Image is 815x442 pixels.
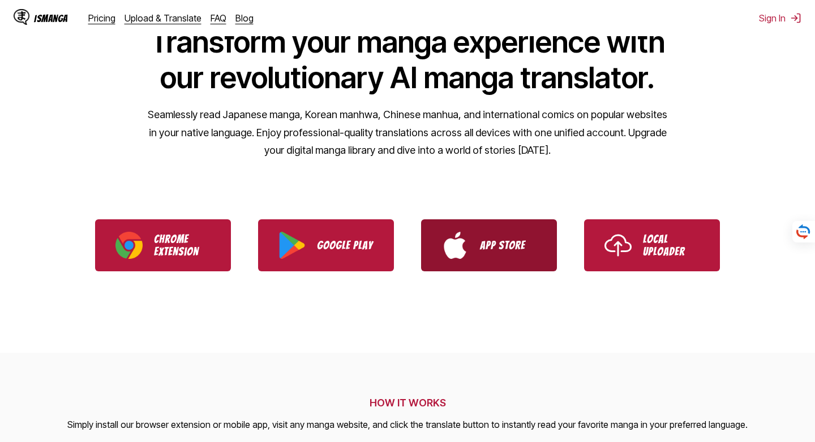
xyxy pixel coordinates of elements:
img: Chrome logo [115,232,143,259]
p: Seamlessly read Japanese manga, Korean manhwa, Chinese manhua, and international comics on popula... [147,106,668,159]
div: IsManga [34,13,68,24]
button: Sign In [759,12,801,24]
img: App Store logo [441,232,469,259]
img: Sign out [790,12,801,24]
img: Upload icon [604,232,632,259]
p: App Store [480,239,537,252]
a: IsManga LogoIsManga [14,9,88,27]
a: Download IsManga Chrome Extension [95,219,231,271]
a: Blog [235,12,254,24]
a: FAQ [211,12,226,24]
a: Upload & Translate [125,12,201,24]
img: IsManga Logo [14,9,29,25]
a: Download IsManga from Google Play [258,219,394,271]
p: Local Uploader [643,233,700,258]
p: Google Play [317,239,374,252]
h1: Transform your manga experience with our revolutionary AI manga translator. [147,24,668,96]
img: Google Play logo [278,232,306,259]
a: Pricing [88,12,115,24]
a: Download IsManga from App Store [421,219,557,271]
p: Chrome Extension [154,233,211,258]
h2: HOW IT WORKS [67,397,748,409]
p: Simply install our browser extension or mobile app, visit any manga website, and click the transl... [67,418,748,432]
a: Use IsManga Local Uploader [584,219,720,271]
